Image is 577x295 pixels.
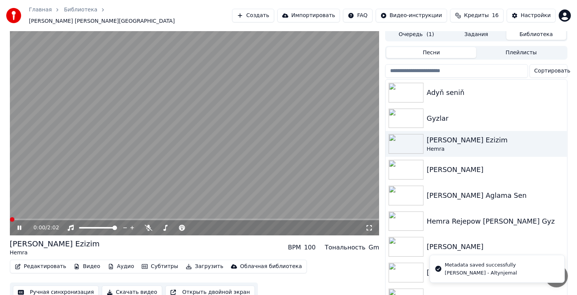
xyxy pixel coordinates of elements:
a: Главная [29,6,52,14]
div: Hemra [10,249,100,257]
div: Облачная библиотека [240,263,302,270]
span: [PERSON_NAME] [PERSON_NAME][GEOGRAPHIC_DATA] [29,17,175,25]
button: Редактировать [12,261,70,272]
div: [PERSON_NAME] Ezizim [427,135,564,145]
button: Видео-инструкции [376,9,447,22]
span: Кредиты [464,12,489,19]
button: Песни [386,47,476,58]
span: ( 1 ) [427,31,434,38]
div: Hemra [427,145,564,153]
button: Субтитры [139,261,181,272]
div: [PERSON_NAME] Aglama Sen [427,190,564,201]
nav: breadcrumb [29,6,232,25]
div: Настройки [521,12,551,19]
button: Задания [446,29,506,40]
div: [PERSON_NAME] Gulsat [427,267,564,278]
button: Кредиты16 [450,9,504,22]
button: Загрузить [183,261,226,272]
div: Adyň seniň [427,87,564,98]
div: [PERSON_NAME] [427,164,564,175]
div: Gyzlar [427,113,564,124]
span: 2:02 [47,224,59,232]
button: Очередь [386,29,446,40]
div: Metadata saved successfully [445,261,517,269]
a: Библиотека [64,6,97,14]
span: 16 [492,12,499,19]
span: 0:00 [33,224,45,232]
div: / [33,224,52,232]
button: Плейлисты [476,47,566,58]
img: youka [6,8,21,23]
div: [PERSON_NAME] [427,241,564,252]
button: Библиотека [506,29,566,40]
div: 100 [304,243,316,252]
button: Видео [71,261,103,272]
button: Создать [232,9,274,22]
button: Настройки [507,9,556,22]
button: Аудио [105,261,137,272]
div: [PERSON_NAME] - Altynjemal [445,270,517,276]
div: Gm [368,243,379,252]
span: Сортировать [534,67,571,75]
div: Hemra Rejepow [PERSON_NAME] Gyz [427,216,564,227]
button: Импортировать [277,9,340,22]
button: FAQ [343,9,372,22]
div: Тональность [325,243,365,252]
div: [PERSON_NAME] Ezizim [10,238,100,249]
div: BPM [288,243,301,252]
